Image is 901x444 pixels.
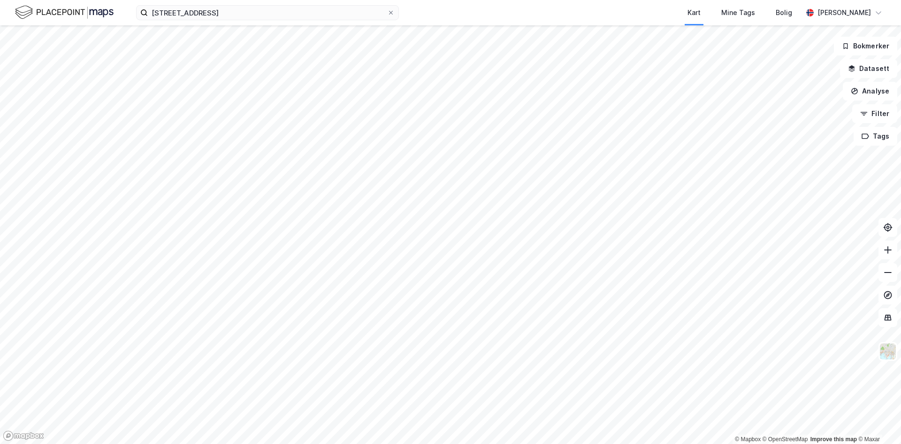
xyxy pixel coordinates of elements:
[735,436,761,443] a: Mapbox
[3,430,44,441] a: Mapbox homepage
[15,4,114,21] img: logo.f888ab2527a4732fd821a326f86c7f29.svg
[840,59,897,78] button: Datasett
[854,399,901,444] iframe: Chat Widget
[854,127,897,146] button: Tags
[721,7,755,18] div: Mine Tags
[763,436,808,443] a: OpenStreetMap
[879,343,897,360] img: Z
[776,7,792,18] div: Bolig
[817,7,871,18] div: [PERSON_NAME]
[687,7,701,18] div: Kart
[852,104,897,123] button: Filter
[843,82,897,101] button: Analyse
[810,436,857,443] a: Improve this map
[148,6,387,20] input: Søk på adresse, matrikkel, gårdeiere, leietakere eller personer
[834,37,897,55] button: Bokmerker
